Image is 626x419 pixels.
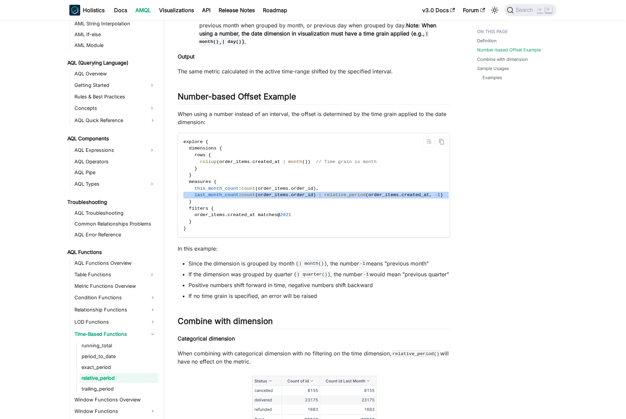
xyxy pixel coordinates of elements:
[146,80,158,91] button: Expand sidebar category 'Getting Started'
[259,5,291,16] a: Roadmap
[296,271,328,278] code: | quarter()
[302,159,305,164] span: (
[146,103,158,114] button: Expand sidebar category 'Concepts'
[188,270,450,278] li: If the dimension was grouped by quarter ( ), the number would mean "previous quarter"
[241,186,255,191] span: count
[366,192,368,197] span: (
[308,159,310,164] span: )
[258,192,288,197] span: order_items
[195,186,239,191] span: this_month_count
[288,186,291,191] span: .
[146,145,158,156] button: Expand sidebar category 'AQL Expressions'
[402,192,429,197] span: created_at
[545,7,552,13] kbd: K
[72,329,158,340] a: Time-Based Functions
[423,136,435,147] button: Toggle word wrap
[72,41,158,50] a: AML Module
[178,53,195,60] strong: Output
[228,212,255,217] span: created_at
[80,341,158,350] a: running_total
[146,179,158,189] button: Expand sidebar category 'AQL Types'
[283,159,286,164] span: |
[65,134,158,143] a: AQL Components
[440,192,443,197] span: )
[313,192,316,197] span: )
[198,5,215,16] a: API
[199,22,436,45] strong: Note: When using a number, the date dimension in visualization must have a time grain applied (e....
[483,74,502,81] a: Examples
[418,5,459,16] a: v3.0 Docs
[291,186,313,191] span: order_id
[362,271,370,278] code: -1
[189,219,192,224] span: }
[368,192,399,197] span: order_items
[514,7,537,13] span: Search
[241,192,255,197] span: count
[250,159,252,164] span: .
[217,159,219,164] span: (
[188,281,450,289] li: Positive numbers shift forward in time, negative numbers shift backward
[199,13,450,46] li: A number that specifies how many periods to shift based on the current time grain. E.g. for previ...
[291,192,313,197] span: order_id
[178,316,450,329] h2: Combine with dimension
[69,5,80,16] img: Holistics
[313,186,316,191] span: )
[537,7,543,13] kbd: ⌘
[324,192,365,197] span: relative_period
[195,153,206,158] span: rows
[72,281,158,291] a: Metric Functions Overview
[72,145,146,156] a: AQL Expressions
[188,259,450,267] li: Since the dimension is grouped by month ( ), the number means "previous month"
[195,192,239,197] span: last_month_count
[195,166,197,171] span: }
[477,56,528,63] a: Combine with dimension
[208,153,211,158] span: {
[63,20,164,419] nav: Docs sidebar
[72,115,158,126] a: AQL Quick Reference
[189,179,211,184] span: measures
[189,172,192,178] span: }
[200,159,217,164] span: rollup
[195,212,225,217] span: order_items
[72,179,146,189] a: AQL Types
[219,146,222,151] span: {
[189,199,192,204] span: }
[189,146,217,151] span: dimensions
[131,5,155,16] a: AMQL
[435,192,438,197] span: -
[178,92,450,104] h2: Number-based Offset Example
[477,38,497,44] a: Definition
[504,4,557,16] button: Search (Command+K)
[429,192,432,197] span: ,
[255,192,258,197] span: (
[288,192,291,197] span: .
[72,406,158,417] a: Window Functions
[72,395,158,404] a: Window Functions Overview
[199,30,428,45] code: | month()
[477,47,541,53] a: Number-based Offset Example
[423,14,430,21] code: -1
[72,103,146,114] a: Concepts
[72,168,158,177] a: AQL Pipe
[219,159,250,164] span: order_items
[239,192,241,197] span: :
[146,269,158,280] button: Expand sidebar category 'Table Functions'
[392,350,440,357] code: relative_period()
[110,5,131,16] a: Docs
[252,159,280,164] span: created_at
[277,212,280,217] span: @
[80,352,158,361] a: period_to_date
[255,186,258,191] span: (
[288,159,302,164] span: month
[448,192,495,197] span: // Previous month
[65,197,158,207] a: Troubleshooting
[225,212,227,217] span: .
[183,139,203,144] span: explore
[211,206,214,211] span: {
[221,38,242,45] code: | day()
[72,30,158,39] a: AML If-else
[65,58,158,68] a: AQL (Querying Language)
[489,5,500,16] button: Switch between dark and light mode (currently light mode)
[215,5,259,16] a: Release Notes
[80,384,158,394] a: trailing_period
